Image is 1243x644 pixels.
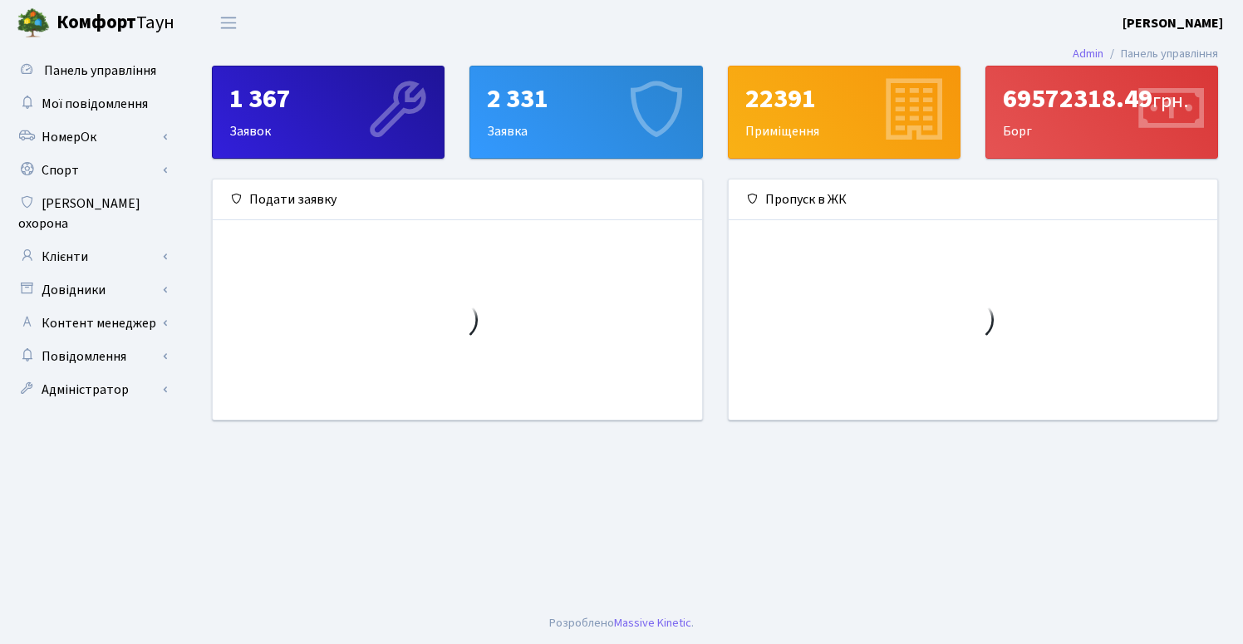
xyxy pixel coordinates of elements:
a: Massive Kinetic [614,614,691,632]
div: 69572318.49 [1003,83,1201,115]
a: 2 331Заявка [469,66,702,159]
a: Клієнти [8,240,174,273]
span: Панель управління [44,61,156,80]
div: Заявок [213,66,444,158]
a: Повідомлення [8,340,174,373]
button: Переключити навігацію [208,9,249,37]
a: НомерОк [8,120,174,154]
b: Комфорт [56,9,136,36]
a: [PERSON_NAME] охорона [8,187,174,240]
a: Адміністратор [8,373,174,406]
a: Мої повідомлення [8,87,174,120]
div: 2 331 [487,83,685,115]
li: Панель управління [1103,45,1218,63]
div: Заявка [470,66,701,158]
nav: breadcrumb [1048,37,1243,71]
a: Спорт [8,154,174,187]
span: Таун [56,9,174,37]
div: 1 367 [229,83,427,115]
b: [PERSON_NAME] [1123,14,1223,32]
a: 22391Приміщення [728,66,960,159]
a: [PERSON_NAME] [1123,13,1223,33]
div: Приміщення [729,66,960,158]
img: logo.png [17,7,50,40]
a: Контент менеджер [8,307,174,340]
div: Пропуск в ЖК [729,179,1218,220]
div: Подати заявку [213,179,702,220]
a: Панель управління [8,54,174,87]
div: Борг [986,66,1217,158]
span: Мої повідомлення [42,95,148,113]
a: Admin [1073,45,1103,62]
a: 1 367Заявок [212,66,445,159]
a: Довідники [8,273,174,307]
div: Розроблено . [549,614,694,632]
div: 22391 [745,83,943,115]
